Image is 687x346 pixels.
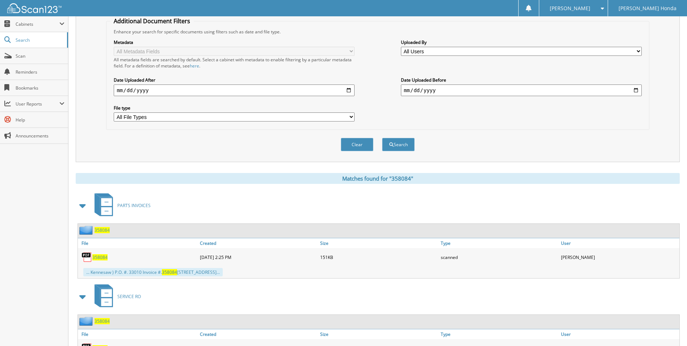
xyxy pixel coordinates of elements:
img: scan123-logo-white.svg [7,3,62,13]
span: [PERSON_NAME] Honda [619,6,676,11]
img: PDF.png [81,252,92,263]
span: Help [16,117,64,123]
label: File type [114,105,355,111]
div: [DATE] 2:25 PM [198,250,318,264]
div: 151KB [318,250,439,264]
div: Enhance your search for specific documents using filters such as date and file type. [110,29,645,35]
a: here [190,63,199,69]
button: Clear [341,138,373,151]
input: start [114,85,355,96]
span: User Reports [16,101,59,107]
img: folder2.png [79,317,95,326]
a: File [78,238,198,248]
span: Cabinets [16,21,59,27]
legend: Additional Document Filters [110,17,194,25]
div: ... Kennesaw ) P.O. #. 33010 Invoice #. [STREET_ADDRESS]... [83,268,223,276]
a: Created [198,238,318,248]
button: Search [382,138,415,151]
a: Created [198,329,318,339]
div: [PERSON_NAME] [559,250,679,264]
label: Metadata [114,39,355,45]
iframe: Chat Widget [651,311,687,346]
span: Scan [16,53,64,59]
span: Bookmarks [16,85,64,91]
a: Size [318,238,439,248]
a: 358084 [95,227,110,233]
a: Size [318,329,439,339]
a: PARTS INVOICES [90,191,151,220]
input: end [401,85,642,96]
span: [PERSON_NAME] [550,6,590,11]
label: Uploaded By [401,39,642,45]
a: User [559,329,679,339]
label: Date Uploaded After [114,77,355,83]
a: File [78,329,198,339]
a: User [559,238,679,248]
a: SERVICE RO [90,282,141,311]
a: 358084 [95,318,110,324]
span: PARTS INVOICES [117,202,151,209]
span: Announcements [16,133,64,139]
span: SERVICE RO [117,293,141,300]
span: Reminders [16,69,64,75]
span: Search [16,37,63,43]
a: Type [439,238,559,248]
div: Matches found for "358084" [76,173,680,184]
div: All metadata fields are searched by default. Select a cabinet with metadata to enable filtering b... [114,57,355,69]
img: folder2.png [79,226,95,235]
div: scanned [439,250,559,264]
a: Type [439,329,559,339]
a: 358084 [92,254,108,260]
label: Date Uploaded Before [401,77,642,83]
span: 358084 [162,269,177,275]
